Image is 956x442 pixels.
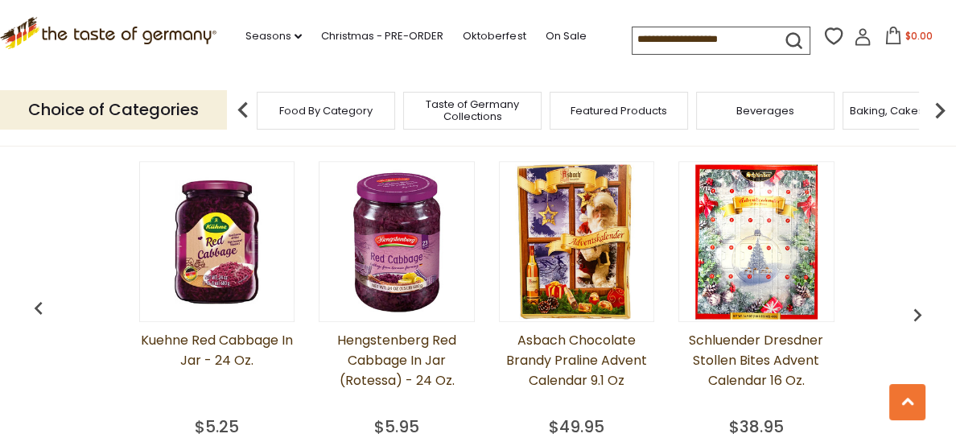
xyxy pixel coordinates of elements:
[904,302,930,328] img: previous arrow
[679,165,833,319] img: Schluender Dresdner Stollen Bites Advent Calendar 16 oz.
[26,295,52,321] img: previous arrow
[227,94,259,126] img: previous arrow
[463,27,525,45] a: Oktoberfest
[139,330,295,411] a: Kuehne Red Cabbage in Jar - 24 oz.
[905,29,933,43] span: $0.00
[321,27,443,45] a: Christmas - PRE-ORDER
[245,27,302,45] a: Seasons
[374,415,419,439] div: $5.95
[319,165,473,319] img: Hengstenberg Red Cabbage in Jar (Rotessa) - 24 oz.
[736,105,794,117] a: Beverages
[279,105,373,117] a: Food By Category
[319,330,474,411] a: Hengstenberg Red Cabbage in Jar (Rotessa) - 24 oz.
[875,27,943,51] button: $0.00
[678,330,834,411] a: Schluender Dresdner Stollen Bites Advent Calendar 16 oz.
[924,94,956,126] img: next arrow
[195,415,239,439] div: $5.25
[140,165,294,319] img: Kuehne Red Cabbage in Jar - 24 oz.
[549,415,604,439] div: $49.95
[500,165,653,319] img: Asbach Chocolate Brandy Praline Advent Calendar 9.1 oz
[408,98,537,122] a: Taste of Germany Collections
[729,415,784,439] div: $38.95
[571,105,667,117] a: Featured Products
[545,27,586,45] a: On Sale
[499,330,654,411] a: Asbach Chocolate Brandy Praline Advent Calendar 9.1 oz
